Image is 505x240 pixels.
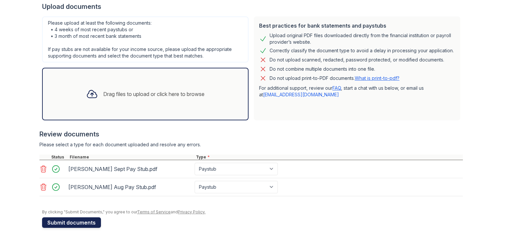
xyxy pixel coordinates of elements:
div: Upload original PDF files downloaded directly from the financial institution or payroll provider’... [270,32,455,45]
div: Drag files to upload or click here to browse [103,90,204,98]
div: Do not combine multiple documents into one file. [270,65,375,73]
div: Correctly classify the document type to avoid a delay in processing your application. [270,47,454,55]
p: For additional support, review our , start a chat with us below, or email us at [259,85,455,98]
div: Review documents [39,130,463,139]
div: Best practices for bank statements and paystubs [259,22,455,30]
div: Please select a type for each document uploaded and resolve any errors. [39,141,463,148]
button: Submit documents [42,217,101,228]
div: [PERSON_NAME] Aug Pay Stub.pdf [68,182,192,192]
a: Privacy Policy. [178,209,205,214]
a: Terms of Service [137,209,171,214]
div: Upload documents [42,2,463,11]
a: [EMAIL_ADDRESS][DOMAIN_NAME] [263,92,339,97]
div: Status [50,155,68,160]
a: What is print-to-pdf? [355,75,399,81]
div: [PERSON_NAME] Sept Pay Stub.pdf [68,164,192,174]
div: By clicking "Submit Documents," you agree to our and [42,209,463,215]
p: Do not upload print-to-PDF documents. [270,75,399,82]
div: Filename [68,155,195,160]
a: FAQ [332,85,341,91]
div: Please upload at least the following documents: • 4 weeks of most recent paystubs or • 3 month of... [42,16,249,62]
div: Type [195,155,463,160]
div: Do not upload scanned, redacted, password protected, or modified documents. [270,56,444,64]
